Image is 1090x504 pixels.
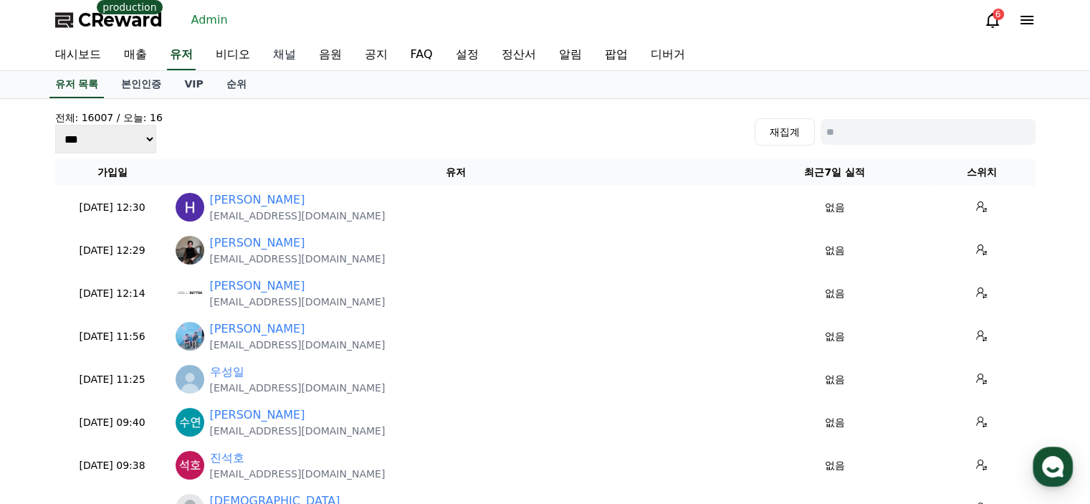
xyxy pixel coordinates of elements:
[170,159,742,186] th: 유저
[210,252,386,266] p: [EMAIL_ADDRESS][DOMAIN_NAME]
[61,372,164,387] p: [DATE] 11:25
[61,243,164,258] p: [DATE] 12:29
[210,381,386,395] p: [EMAIL_ADDRESS][DOMAIN_NAME]
[210,338,386,352] p: [EMAIL_ADDRESS][DOMAIN_NAME]
[262,40,307,70] a: 채널
[747,243,922,258] p: 없음
[55,159,170,186] th: 가입일
[44,40,113,70] a: 대시보드
[747,329,922,344] p: 없음
[176,236,204,265] img: https://lh3.googleusercontent.com/a/ACg8ocLxvE0qkujh8jHAoMsaUWN1mSKkHaxRoG3q3ZWZsVfaZ_IDGPY=s96-c
[593,40,639,70] a: 팝업
[173,71,214,98] a: VIP
[747,200,922,215] p: 없음
[212,406,247,418] span: Settings
[55,110,163,125] h4: 전체: 16007 / 오늘: 16
[215,71,258,98] a: 순위
[55,9,163,32] a: CReward
[210,191,305,209] a: [PERSON_NAME]
[61,329,164,344] p: [DATE] 11:56
[176,322,204,351] img: http://k.kakaocdn.net/dn/i44OS/btsPGGj0tSW/s2NNEEIA8kkLffQGKGpfxK/img_640x640.jpg
[210,295,386,309] p: [EMAIL_ADDRESS][DOMAIN_NAME]
[548,40,593,70] a: 알림
[61,200,164,215] p: [DATE] 12:30
[928,159,1036,186] th: 스위치
[204,40,262,70] a: 비디오
[176,408,204,437] img: https://lh3.googleusercontent.com/a/ACg8ocJ0j74KILGaslQdfXu5tbeDqtwiJHNyJpqZmPiUAjvGEh_H2Q=s96-c
[113,40,158,70] a: 매출
[167,40,196,70] a: 유저
[755,118,815,146] button: 재집계
[176,279,204,308] img: https://lh3.googleusercontent.com/a/ACg8ocL15_szdmsskZjIiyHTGG5cNKGaxs37SyW615QXgDsUK3h0pqFX=s96-c
[210,320,305,338] a: [PERSON_NAME]
[747,372,922,387] p: 없음
[742,159,928,186] th: 최근7일 실적
[993,9,1004,20] div: 6
[110,71,173,98] a: 본인인증
[119,407,161,419] span: Messages
[185,385,275,421] a: Settings
[210,406,305,424] a: [PERSON_NAME]
[95,385,185,421] a: Messages
[176,451,204,480] img: https://lh3.googleusercontent.com/a/ACg8ocKrSztb8EA6soc2HKzv3X6B-iS_cAt5lXlWcOmWPv_33Ic5oQ=s96-c
[307,40,353,70] a: 음원
[399,40,444,70] a: FAQ
[984,11,1001,29] a: 6
[210,467,386,481] p: [EMAIL_ADDRESS][DOMAIN_NAME]
[639,40,697,70] a: 디버거
[210,234,305,252] a: [PERSON_NAME]
[747,458,922,473] p: 없음
[78,9,163,32] span: CReward
[210,363,244,381] a: 우성일
[210,424,386,438] p: [EMAIL_ADDRESS][DOMAIN_NAME]
[176,193,204,222] img: https://lh3.googleusercontent.com/a/ACg8ocLI-oiunwi3RDrxrno6RKQPj3pSRYByebO6z8JOlr97uP3s3Q=s96-c
[176,365,204,394] img: http://img1.kakaocdn.net/thumb/R640x640.q70/?fname=http://t1.kakaocdn.net/account_images/default_...
[353,40,399,70] a: 공지
[210,450,244,467] a: 진석호
[37,406,62,418] span: Home
[210,209,386,223] p: [EMAIL_ADDRESS][DOMAIN_NAME]
[61,415,164,430] p: [DATE] 09:40
[61,458,164,473] p: [DATE] 09:38
[4,385,95,421] a: Home
[490,40,548,70] a: 정산서
[444,40,490,70] a: 설정
[747,415,922,430] p: 없음
[747,286,922,301] p: 없음
[49,71,105,98] a: 유저 목록
[186,9,234,32] a: Admin
[61,286,164,301] p: [DATE] 12:14
[210,277,305,295] a: [PERSON_NAME]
